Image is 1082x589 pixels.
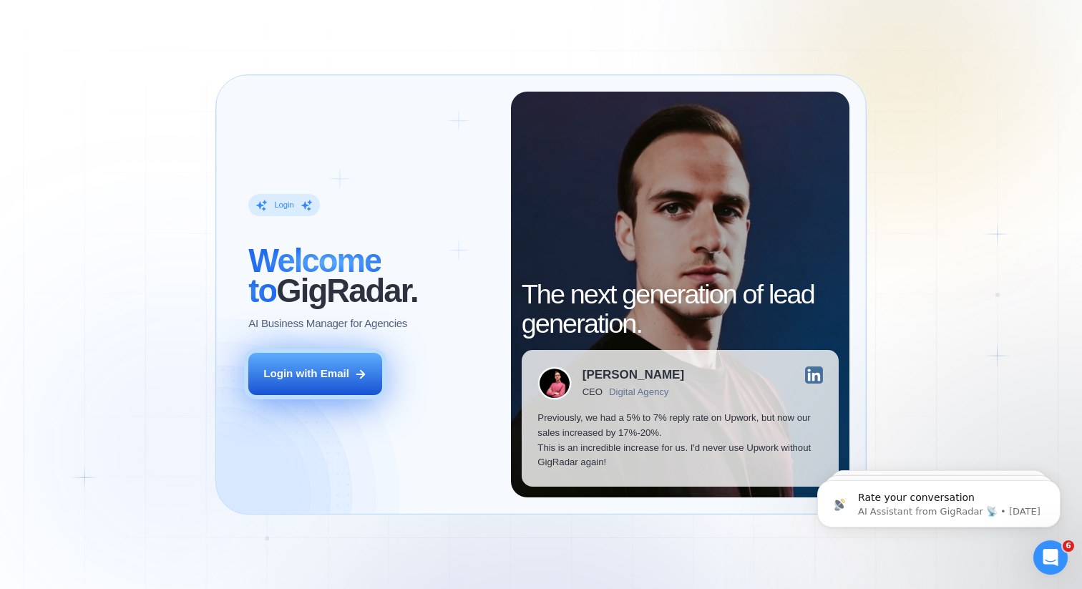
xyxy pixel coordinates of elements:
[1033,540,1068,575] iframe: Intercom live chat
[248,246,494,306] h2: ‍ GigRadar.
[522,280,839,339] h2: The next generation of lead generation.
[583,386,603,397] div: CEO
[248,353,382,395] button: Login with Email
[537,411,822,470] p: Previously, we had a 5% to 7% reply rate on Upwork, but now our sales increased by 17%-20%. This ...
[609,386,668,397] div: Digital Agency
[248,243,381,309] span: Welcome to
[274,200,294,210] div: Login
[1063,540,1074,552] span: 6
[796,450,1082,550] iframe: Intercom notifications message
[583,369,684,381] div: [PERSON_NAME]
[248,316,407,331] p: AI Business Manager for Agencies
[263,366,349,381] div: Login with Email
